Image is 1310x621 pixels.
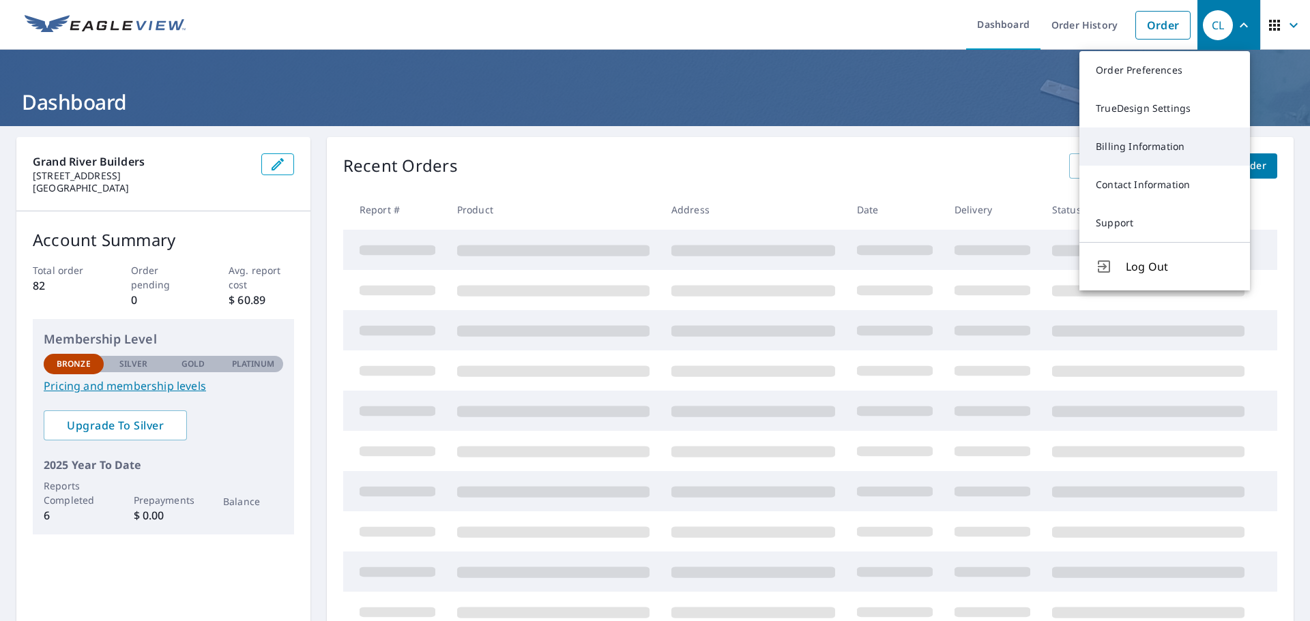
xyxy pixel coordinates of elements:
p: Recent Orders [343,153,458,179]
span: Log Out [1126,258,1234,275]
th: Product [446,190,660,230]
p: [STREET_ADDRESS] [33,170,250,182]
p: 0 [131,292,196,308]
p: 6 [44,507,104,524]
p: Avg. report cost [229,263,294,292]
p: Silver [119,358,148,370]
p: [GEOGRAPHIC_DATA] [33,182,250,194]
p: Bronze [57,358,91,370]
a: Order Preferences [1079,51,1250,89]
p: $ 60.89 [229,292,294,308]
a: Upgrade To Silver [44,410,187,440]
a: Order [1135,11,1191,40]
p: Total order [33,263,98,277]
a: Billing Information [1079,127,1250,166]
th: Delivery [944,190,1041,230]
p: Account Summary [33,228,294,252]
p: Balance [223,494,283,509]
p: Prepayments [134,493,194,507]
img: EV Logo [25,15,186,35]
a: View All Orders [1069,153,1166,179]
p: $ 0.00 [134,507,194,524]
p: 2025 Year To Date [44,457,283,473]
h1: Dashboard [16,88,1294,116]
a: Pricing and membership levels [44,378,283,394]
p: Membership Level [44,330,283,348]
a: Contact Information [1079,166,1250,204]
p: Order pending [131,263,196,292]
th: Date [846,190,944,230]
a: TrueDesign Settings [1079,89,1250,127]
th: Address [660,190,846,230]
button: Log Out [1079,242,1250,290]
p: Gold [181,358,205,370]
p: Platinum [232,358,275,370]
p: Reports Completed [44,479,104,507]
p: Grand River Builders [33,153,250,170]
th: Status [1041,190,1255,230]
span: Upgrade To Silver [55,418,176,433]
p: 82 [33,277,98,294]
th: Report # [343,190,446,230]
div: CL [1203,10,1233,40]
a: Support [1079,204,1250,242]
